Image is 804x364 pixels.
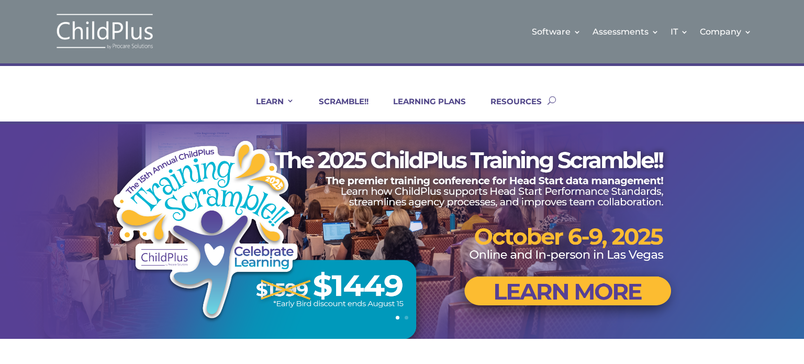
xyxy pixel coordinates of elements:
[396,316,399,319] a: 1
[243,96,294,122] a: LEARN
[405,316,408,319] a: 2
[671,10,688,53] a: IT
[593,10,659,53] a: Assessments
[306,96,368,122] a: SCRAMBLE!!
[477,96,542,122] a: RESOURCES
[532,10,581,53] a: Software
[380,96,466,122] a: LEARNING PLANS
[700,10,752,53] a: Company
